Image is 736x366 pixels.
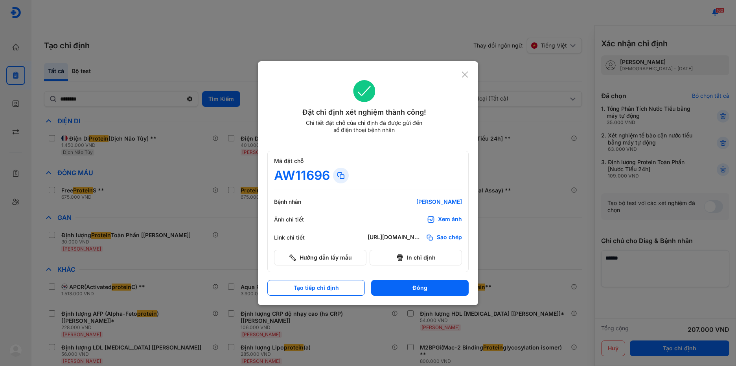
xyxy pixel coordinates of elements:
div: Bệnh nhân [274,198,321,205]
button: Hướng dẫn lấy mẫu [274,250,366,265]
div: Link chi tiết [274,234,321,241]
div: AW11696 [274,168,330,183]
div: Đặt chỉ định xét nghiệm thành công! [267,107,461,118]
div: Mã đặt chỗ [274,157,462,165]
span: Sao chép [437,234,462,242]
button: Đóng [371,280,469,296]
div: Xem ảnh [438,216,462,223]
div: [PERSON_NAME] [368,198,462,205]
button: In chỉ định [370,250,462,265]
div: Chi tiết đặt chỗ của chỉ định đã được gửi đến số điện thoại bệnh nhân [302,119,426,134]
div: Ảnh chi tiết [274,216,321,223]
button: Tạo tiếp chỉ định [267,280,365,296]
div: [URL][DOMAIN_NAME] [368,234,423,242]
